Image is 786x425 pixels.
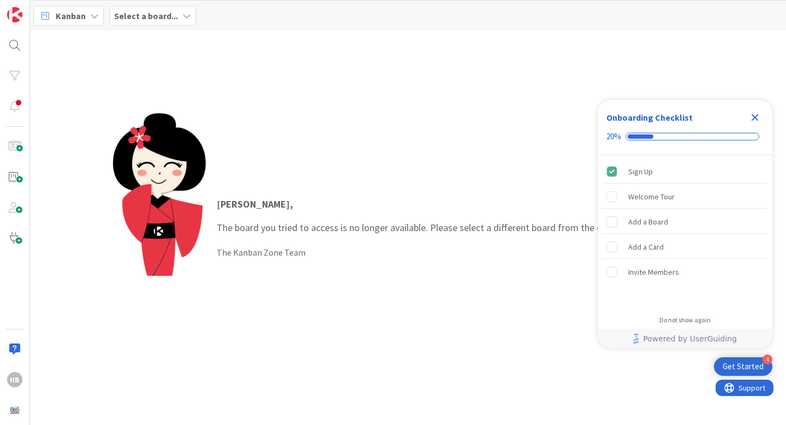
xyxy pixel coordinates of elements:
img: Visit kanbanzone.com [7,7,22,22]
div: Add a Card is incomplete. [602,235,768,259]
span: Powered by UserGuiding [643,332,737,345]
div: Checklist Container [598,100,772,349]
div: Invite Members [628,265,679,279]
div: Footer [598,329,772,349]
a: Powered by UserGuiding [603,329,767,349]
img: avatar [7,403,22,418]
div: Close Checklist [746,109,764,126]
div: 4 [763,355,772,364]
div: HB [7,372,22,387]
div: Onboarding Checklist [606,111,693,124]
div: Welcome Tour is incomplete. [602,185,768,209]
span: Kanban [56,9,86,22]
div: Add a Card [628,240,664,253]
b: Select a board... [114,10,178,21]
div: Add a Board [628,215,668,228]
div: Sign Up is complete. [602,160,768,184]
div: Invite Members is incomplete. [602,260,768,284]
div: Sign Up [628,165,653,178]
p: The board you tried to access is no longer available. Please select a different board from the dr... [217,197,693,235]
div: Get Started [723,361,764,372]
div: Add a Board is incomplete. [602,210,768,234]
div: Checklist items [598,155,772,309]
strong: [PERSON_NAME] , [217,198,293,210]
div: Welcome Tour [628,190,675,203]
div: The Kanban Zone Team [217,246,693,259]
div: Do not show again [659,316,711,324]
span: Support [23,2,50,15]
div: 20% [606,132,621,141]
div: Checklist progress: 20% [606,132,764,141]
div: Open Get Started checklist, remaining modules: 4 [714,357,772,376]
